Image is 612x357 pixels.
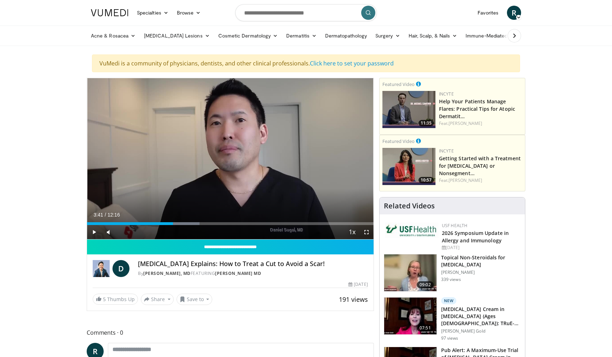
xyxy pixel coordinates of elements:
[87,225,101,239] button: Play
[439,91,454,97] a: Incyte
[93,260,110,277] img: Daniel Sugai, MD
[321,29,371,43] a: Dermatopathology
[441,328,521,334] p: [PERSON_NAME] Gold
[439,98,515,120] a: Help Your Patients Manage Flares: Practical Tips for Atopic Dermatit…
[359,225,374,239] button: Fullscreen
[418,177,434,183] span: 10:57
[439,148,454,154] a: Incyte
[382,91,435,128] a: 11:35
[439,120,522,127] div: Feat.
[404,29,461,43] a: Hair, Scalp, & Nails
[108,212,120,218] span: 12:16
[103,296,106,303] span: 5
[138,270,368,277] div: By FEATURING
[384,254,437,291] img: 34a4b5e7-9a28-40cd-b963-80fdb137f70d.150x105_q85_crop-smart_upscale.jpg
[382,148,435,185] a: 10:57
[441,306,521,327] h3: [MEDICAL_DATA] Cream in [MEDICAL_DATA] (Ages [DEMOGRAPHIC_DATA]): TRuE-AD3 Results
[140,29,214,43] a: [MEDICAL_DATA] Lesions
[348,281,368,288] div: [DATE]
[215,270,261,276] a: [PERSON_NAME] MD
[282,29,321,43] a: Dermatitis
[339,295,368,304] span: 191 views
[417,281,434,288] span: 09:02
[384,254,521,292] a: 09:02 Topical Non-Steroidals for [MEDICAL_DATA] [PERSON_NAME] 339 views
[112,260,129,277] a: D
[93,212,103,218] span: 3:41
[384,298,437,334] img: 1c16d693-d614-4af5-8a28-e4518f6f5791.150x105_q85_crop-smart_upscale.jpg
[87,222,374,225] div: Progress Bar
[441,254,521,268] h3: Topical Non-Steroidals for [MEDICAL_DATA]
[385,223,438,238] img: 6ba8804a-8538-4002-95e7-a8f8012d4a11.png.150x105_q85_autocrop_double_scale_upscale_version-0.2.jpg
[382,138,415,144] small: Featured Video
[173,6,205,20] a: Browse
[105,212,106,218] span: /
[93,294,138,305] a: 5 Thumbs Up
[214,29,282,43] a: Cosmetic Dermatology
[442,244,519,251] div: [DATE]
[507,6,521,20] a: R
[91,9,128,16] img: VuMedi Logo
[382,91,435,128] img: 601112bd-de26-4187-b266-f7c9c3587f14.png.150x105_q85_crop-smart_upscale.jpg
[449,120,482,126] a: [PERSON_NAME]
[92,54,520,72] div: VuMedi is a community of physicians, dentists, and other clinical professionals.
[382,148,435,185] img: e02a99de-beb8-4d69-a8cb-018b1ffb8f0c.png.150x105_q85_crop-smart_upscale.jpg
[87,29,140,43] a: Acne & Rosacea
[439,177,522,184] div: Feat.
[384,297,521,341] a: 07:51 New [MEDICAL_DATA] Cream in [MEDICAL_DATA] (Ages [DEMOGRAPHIC_DATA]): TRuE-AD3 Results [PER...
[449,177,482,183] a: [PERSON_NAME]
[87,328,374,337] span: Comments 0
[384,202,435,210] h4: Related Videos
[417,324,434,332] span: 07:51
[442,223,468,229] a: USF Health
[473,6,503,20] a: Favorites
[441,335,458,341] p: 97 views
[177,294,213,305] button: Save to
[371,29,404,43] a: Surgery
[101,225,115,239] button: Mute
[310,59,394,67] a: Click here to set your password
[382,81,415,87] small: Featured Video
[141,294,174,305] button: Share
[345,225,359,239] button: Playback Rate
[441,270,521,275] p: [PERSON_NAME]
[442,230,509,244] a: 2026 Symposium Update in Allergy and Immunology
[87,78,374,240] video-js: Video Player
[143,270,191,276] a: [PERSON_NAME], MD
[439,155,521,177] a: Getting Started with a Treatment for [MEDICAL_DATA] or Nonsegment…
[441,277,461,282] p: 339 views
[418,120,434,126] span: 11:35
[461,29,519,43] a: Immune-Mediated
[441,297,457,304] p: New
[235,4,377,21] input: Search topics, interventions
[138,260,368,268] h4: [MEDICAL_DATA] Explains: How to Treat a Cut to Avoid a Scar!
[133,6,173,20] a: Specialties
